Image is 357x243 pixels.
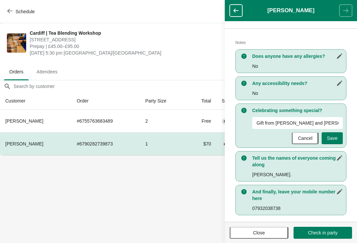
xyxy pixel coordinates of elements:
[30,50,232,56] span: [DATE] 5:30 pm [GEOGRAPHIC_DATA]/[GEOGRAPHIC_DATA]
[252,188,343,202] h3: And finally, leave your mobile number here
[7,33,26,53] img: Cardiff | Tea Blending Workshop
[186,92,216,110] th: Total
[5,118,43,124] span: [PERSON_NAME]
[292,132,318,144] button: Cancel
[186,132,216,155] td: $70
[252,171,343,178] p: [PERSON_NAME].
[252,63,343,69] p: No
[252,107,343,114] h3: Celebrating something special?
[5,141,43,146] span: [PERSON_NAME]
[31,66,63,78] span: Attendees
[242,7,339,14] h1: [PERSON_NAME]
[252,205,343,212] p: 07932038738
[298,136,312,141] span: Cancel
[252,53,343,60] h3: Does anyone have any allergies?
[13,80,357,92] input: Search by customer
[186,110,216,132] td: Free
[140,92,186,110] th: Party Size
[322,132,343,144] button: Save
[308,230,337,235] span: Check in party
[30,30,232,36] span: Cardiff | Tea Blending Workshop
[140,110,186,132] td: 2
[4,66,29,78] span: Orders
[30,43,232,50] span: Prepay | £45.00–£95.00
[71,132,140,155] td: # 6790282739873
[252,155,343,168] h3: Tell us the names of everyone coming along
[327,136,337,141] span: Save
[252,80,343,87] h3: Any accessibility needs?
[140,132,186,155] td: 1
[71,110,140,132] td: # 6755763683489
[217,92,257,110] th: Status
[230,227,288,239] button: Close
[71,92,140,110] th: Order
[3,6,40,18] button: Schedule
[235,39,346,46] h2: Notes
[16,9,35,14] span: Schedule
[294,227,352,239] button: Check in party
[30,36,232,43] span: [STREET_ADDRESS]
[252,90,343,97] p: No
[253,230,265,235] span: Close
